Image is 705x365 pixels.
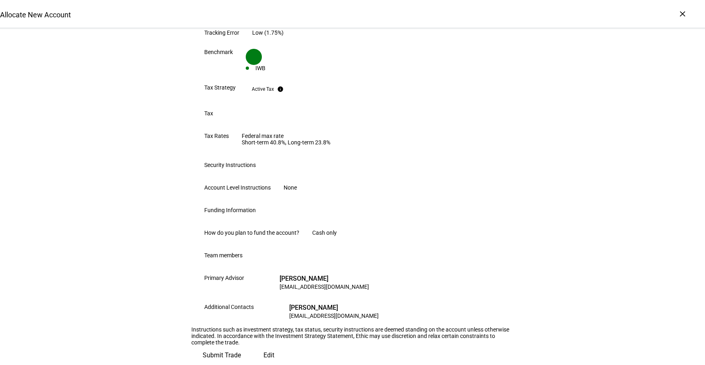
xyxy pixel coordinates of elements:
[277,86,284,92] mat-icon: info
[204,49,233,55] div: Benchmark
[289,304,379,312] div: [PERSON_NAME]
[257,275,273,291] div: TF
[204,304,254,310] div: Additional Contacts
[255,65,265,71] div: IWB
[242,139,330,146] div: Short-term 40.8%, Long-term 23.8%
[280,283,369,291] div: [EMAIL_ADDRESS][DOMAIN_NAME]
[284,184,297,191] div: None
[204,29,239,36] div: Tracking Error
[191,326,514,346] div: Instructions such as investment strategy, tax status, security instructions are deemed standing o...
[204,84,236,91] div: Tax Strategy
[204,252,243,259] div: Team members
[289,312,379,320] div: [EMAIL_ADDRESS][DOMAIN_NAME]
[312,229,337,236] div: Cash only
[676,7,689,20] div: ×
[280,275,369,283] div: [PERSON_NAME]
[252,86,274,92] div: Active Tax
[204,133,229,139] div: Tax Rates
[204,184,271,191] div: Account Level Instructions
[263,346,274,365] span: Edit
[204,110,213,117] div: Tax
[204,162,256,168] div: Security Instructions
[204,207,256,213] div: Funding Information
[204,229,299,236] div: How do you plan to fund the account?
[252,346,286,365] button: Edit
[267,304,283,320] div: AM
[191,346,252,365] button: Submit Trade
[242,133,330,146] div: Federal max rate
[204,275,244,281] div: Primary Advisor
[203,346,241,365] span: Submit Trade
[252,29,284,36] div: Low (1.75%)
